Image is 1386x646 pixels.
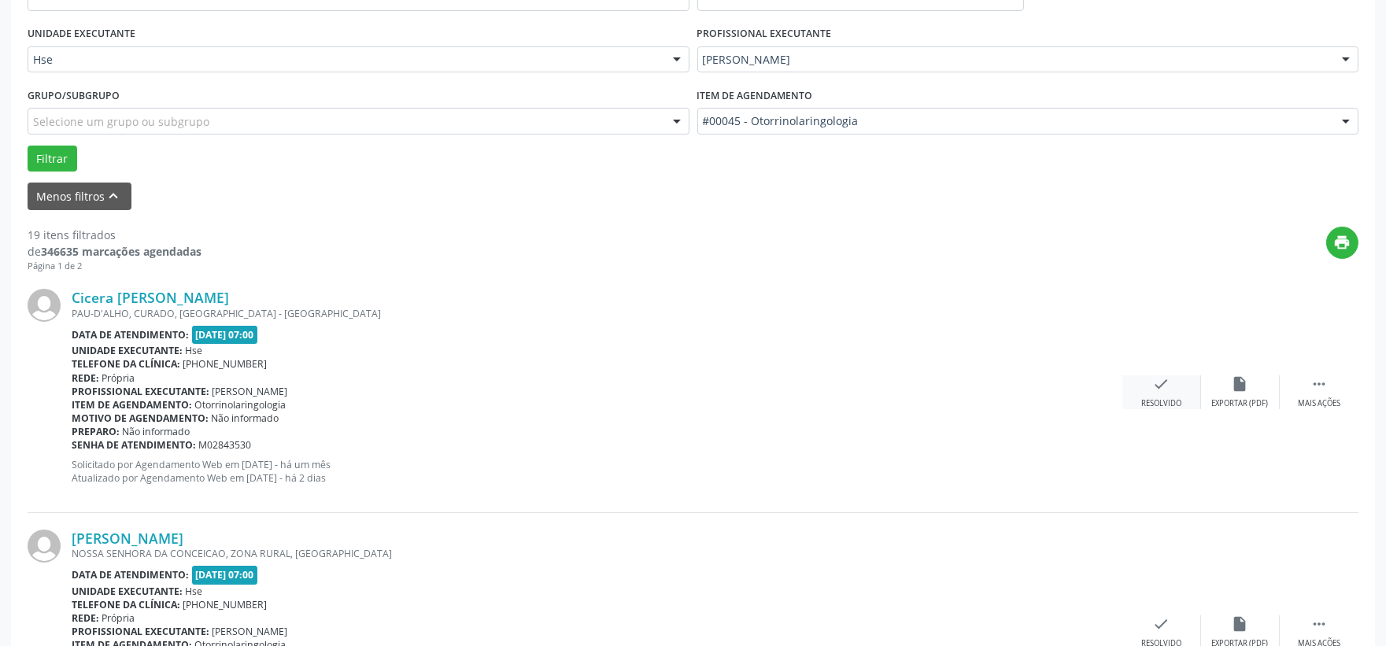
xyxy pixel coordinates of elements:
[28,260,201,273] div: Página 1 de 2
[72,585,183,598] b: Unidade executante:
[199,438,252,452] span: M02843530
[72,385,209,398] b: Profissional executante:
[72,611,99,625] b: Rede:
[1334,234,1351,251] i: print
[186,585,203,598] span: Hse
[28,289,61,322] img: img
[72,289,229,306] a: Cicera [PERSON_NAME]
[28,227,201,243] div: 19 itens filtrados
[697,83,813,108] label: Item de agendamento
[195,398,286,412] span: Otorrinolaringologia
[72,438,196,452] b: Senha de atendimento:
[697,22,832,46] label: PROFISSIONAL EXECUTANTE
[1298,398,1340,409] div: Mais ações
[28,243,201,260] div: de
[41,244,201,259] strong: 346635 marcações agendadas
[72,530,183,547] a: [PERSON_NAME]
[72,598,180,611] b: Telefone da clínica:
[1141,398,1181,409] div: Resolvido
[1232,375,1249,393] i: insert_drive_file
[703,113,1327,129] span: #00045 - Otorrinolaringologia
[33,113,209,130] span: Selecione um grupo ou subgrupo
[72,547,1122,560] div: NOSSA SENHORA DA CONCEICAO, ZONA RURAL, [GEOGRAPHIC_DATA]
[72,344,183,357] b: Unidade executante:
[1212,398,1269,409] div: Exportar (PDF)
[123,425,190,438] span: Não informado
[192,326,258,344] span: [DATE] 07:00
[72,625,209,638] b: Profissional executante:
[703,52,1327,68] span: [PERSON_NAME]
[28,83,120,108] label: Grupo/Subgrupo
[33,52,657,68] span: Hse
[72,412,209,425] b: Motivo de agendamento:
[186,344,203,357] span: Hse
[102,371,135,385] span: Própria
[72,568,189,581] b: Data de atendimento:
[28,183,131,210] button: Menos filtroskeyboard_arrow_up
[72,307,1122,320] div: PAU-D'ALHO, CURADO, [GEOGRAPHIC_DATA] - [GEOGRAPHIC_DATA]
[28,530,61,563] img: img
[1153,375,1170,393] i: check
[1310,615,1328,633] i: 
[1153,615,1170,633] i: check
[1326,227,1358,259] button: print
[28,146,77,172] button: Filtrar
[1310,375,1328,393] i: 
[105,187,123,205] i: keyboard_arrow_up
[72,458,1122,485] p: Solicitado por Agendamento Web em [DATE] - há um mês Atualizado por Agendamento Web em [DATE] - h...
[72,371,99,385] b: Rede:
[213,625,288,638] span: [PERSON_NAME]
[72,357,180,371] b: Telefone da clínica:
[72,328,189,341] b: Data de atendimento:
[72,398,192,412] b: Item de agendamento:
[28,22,135,46] label: UNIDADE EXECUTANTE
[102,611,135,625] span: Própria
[192,566,258,584] span: [DATE] 07:00
[183,357,268,371] span: [PHONE_NUMBER]
[213,385,288,398] span: [PERSON_NAME]
[1232,615,1249,633] i: insert_drive_file
[72,425,120,438] b: Preparo:
[212,412,279,425] span: Não informado
[183,598,268,611] span: [PHONE_NUMBER]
